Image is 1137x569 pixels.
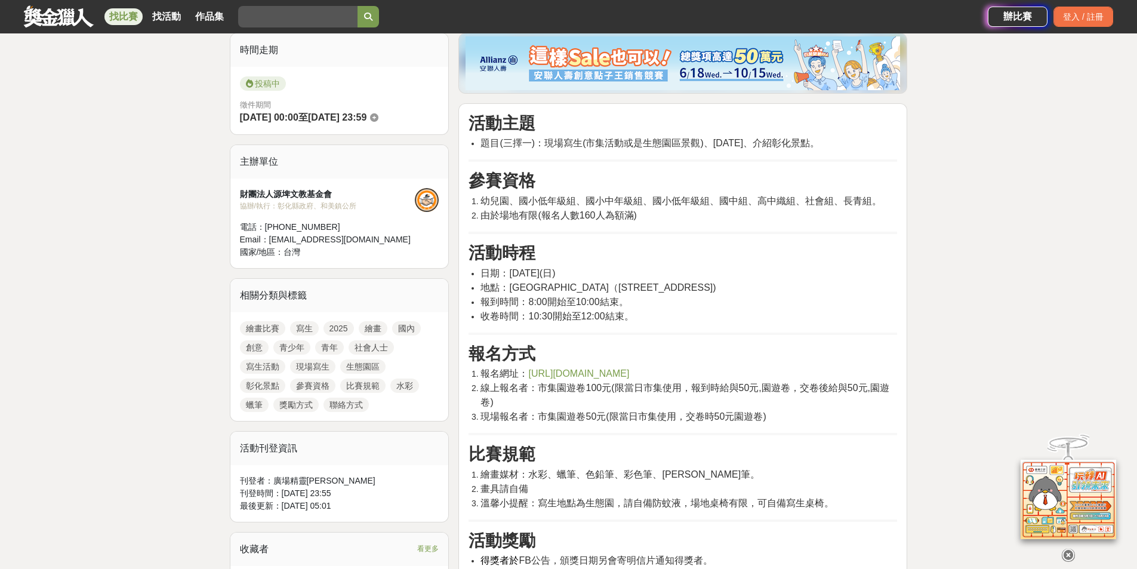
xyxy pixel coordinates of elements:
[1053,7,1113,27] div: 登入 / 註冊
[284,247,300,257] span: 台灣
[240,247,284,257] span: 國家/地區：
[349,340,394,355] a: 社會人士
[240,340,269,355] a: 創意
[240,112,298,122] span: [DATE] 00:00
[469,171,535,190] strong: 參賽資格
[417,542,439,555] span: 看更多
[190,8,229,25] a: 作品集
[480,297,628,307] span: 報到時間：8:00開始至10:00結束。
[240,233,415,246] div: Email： [EMAIL_ADDRESS][DOMAIN_NAME]
[240,100,271,109] span: 徵件期間
[323,321,354,336] a: 2025
[340,359,386,374] a: 生態園區
[315,340,344,355] a: 青年
[230,432,449,465] div: 活動刊登資訊
[469,114,535,133] strong: 活動主題
[1021,460,1116,539] img: d2146d9a-e6f6-4337-9592-8cefde37ba6b.png
[528,368,629,379] span: [URL][DOMAIN_NAME]
[273,398,319,412] a: 獎勵方式
[528,369,629,379] a: [URL][DOMAIN_NAME]
[240,359,285,374] a: 寫生活動
[480,311,633,321] span: 收卷時間：10:30開始至12:00結束。
[298,112,308,122] span: 至
[519,555,712,565] span: FB公告，頒獎日期另會寄明信片通知得獎者。
[240,321,285,336] a: 繪畫比賽
[323,398,369,412] a: 聯絡方式
[308,112,366,122] span: [DATE] 23:59
[480,268,555,278] span: 日期：[DATE](日)
[480,368,528,379] span: 報名網址：
[240,201,415,211] div: 協辦/執行： 彰化縣政府、和美鎮公所
[390,379,419,393] a: 水彩
[469,445,535,463] strong: 比賽規範
[240,398,269,412] a: 蠟筆
[480,498,834,508] span: 溫馨小提醒：寫生地點為生態園，請自備防蚊液，場地桌椅有限，可自備寫生桌椅。
[240,379,285,393] a: 彰化景點
[480,282,716,293] span: 地點：[GEOGRAPHIC_DATA]（[STREET_ADDRESS])
[240,221,415,233] div: 電話： [PHONE_NUMBER]
[290,359,335,374] a: 現場寫生
[240,76,286,91] span: 投稿中
[480,484,528,494] span: 畫具請自備
[480,210,636,220] span: 由於場地有限(報名人數160人為額滿)
[104,8,143,25] a: 找比賽
[290,379,335,393] a: 參賽資格
[469,345,535,363] strong: 報名方式
[469,244,535,262] strong: 活動時程
[359,321,387,336] a: 繪畫
[240,544,269,554] span: 收藏者
[480,196,882,206] span: 幼兒園、國小低年級組、國小中年級組、國小低年級組、國中組、高中織組、社會組、長青組。
[240,487,439,500] div: 刊登時間： [DATE] 23:55
[480,411,766,422] span: 現場報名者：市集園遊卷50元(限當日市集使用，交卷時50元園遊卷)
[240,500,439,512] div: 最後更新： [DATE] 05:01
[147,8,186,25] a: 找活動
[240,475,439,487] div: 刊登者： 廣場精靈[PERSON_NAME]
[290,321,319,336] a: 寫生
[480,555,519,565] span: 得獎者於
[230,279,449,312] div: 相關分類與標籤
[392,321,421,336] a: 國內
[480,138,819,148] span: 題目(三擇一)：現場寫生(市集活動或是生態園區景觀)、[DATE]、介紹彰化景點。
[469,531,535,550] strong: 活動獎勵
[480,383,889,407] span: 線上報名者：市集園遊卷100元(限當日市集使用，報到時給與50元,園遊卷，交卷後給與50元,園遊卷)
[988,7,1047,27] a: 辦比賽
[230,33,449,67] div: 時間走期
[466,36,900,90] img: dcc59076-91c0-4acb-9c6b-a1d413182f46.png
[340,379,386,393] a: 比賽規範
[480,469,760,479] span: 繪畫媒材：水彩、蠟筆、色鉛筆、彩色筆、[PERSON_NAME]筆。
[273,340,310,355] a: 青少年
[230,145,449,179] div: 主辦單位
[240,188,415,201] div: 財團法人源埤文教基金會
